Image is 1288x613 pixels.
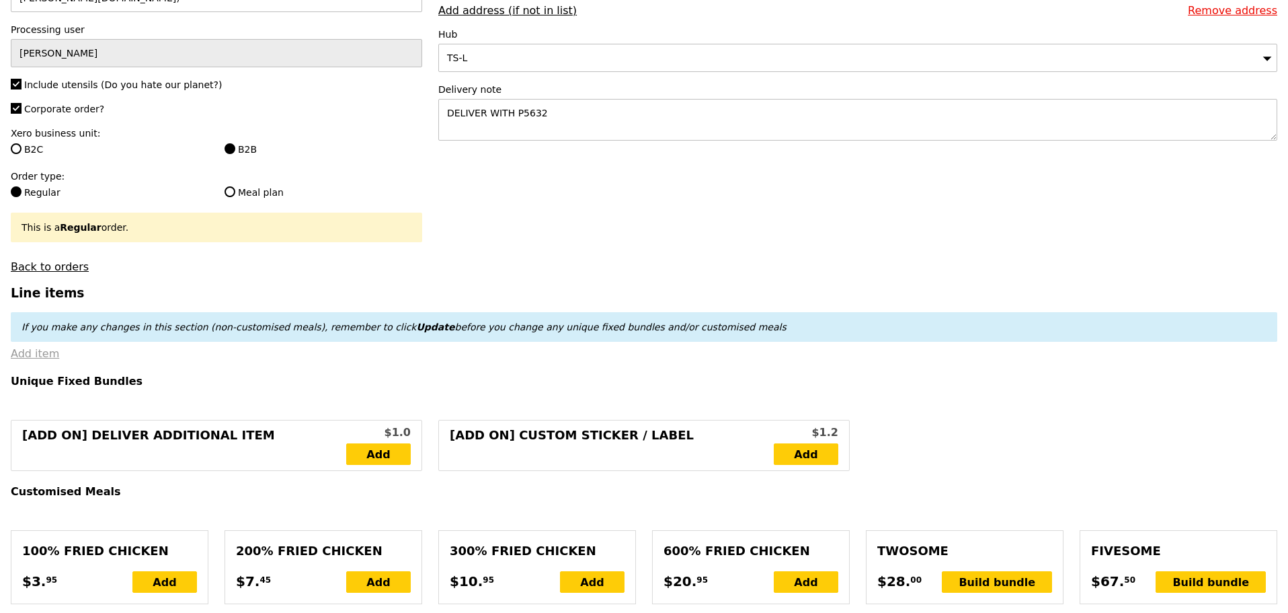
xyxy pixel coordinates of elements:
span: 45 [259,575,271,585]
input: Regular [11,186,22,197]
span: 95 [696,575,708,585]
div: Fivesome [1091,542,1266,561]
a: Back to orders [11,260,89,273]
div: $1.2 [774,425,838,441]
span: Include utensils (Do you hate our planet?) [24,79,222,90]
a: Add address (if not in list) [438,4,577,17]
div: 300% Fried Chicken [450,542,625,561]
span: $3. [22,571,46,591]
label: Meal plan [225,186,422,199]
div: 200% Fried Chicken [236,542,411,561]
label: Regular [11,186,208,199]
span: 95 [46,575,57,585]
div: Add [560,571,625,593]
input: B2B [225,143,235,154]
b: Update [416,322,454,332]
input: Include utensils (Do you hate our planet?) [11,79,22,89]
h4: Unique Fixed Bundles [11,375,1277,388]
div: Build bundle [1156,571,1266,593]
label: Delivery note [438,83,1277,96]
div: [Add on] Deliver Additional Item [22,426,346,465]
div: Add [774,571,838,593]
label: Xero business unit: [11,127,422,140]
div: Twosome [877,542,1052,561]
div: $1.0 [346,425,411,441]
span: $10. [450,571,483,591]
span: 95 [483,575,494,585]
div: 600% Fried Chicken [663,542,838,561]
a: Add [774,443,838,465]
div: Add [346,571,411,593]
div: Build bundle [942,571,1052,593]
div: Add [132,571,197,593]
span: Corporate order? [24,104,104,114]
span: $28. [877,571,910,591]
h3: Line items [11,286,1277,300]
label: Processing user [11,23,422,36]
a: Add item [11,347,59,360]
input: Corporate order? [11,103,22,114]
a: Add [346,443,411,465]
span: $20. [663,571,696,591]
span: $7. [236,571,259,591]
label: Hub [438,28,1277,41]
input: B2C [11,143,22,154]
span: $67. [1091,571,1124,591]
label: Order type: [11,170,422,183]
div: This is a order. [22,221,411,234]
em: If you make any changes in this section (non-customised meals), remember to click before you chan... [22,322,787,332]
label: B2B [225,143,422,156]
input: Meal plan [225,186,235,197]
label: B2C [11,143,208,156]
span: 50 [1124,575,1135,585]
div: [Add on] Custom Sticker / Label [450,426,774,465]
b: Regular [60,222,101,233]
span: 00 [910,575,922,585]
span: TS-L [447,52,467,63]
div: 100% Fried Chicken [22,542,197,561]
h4: Customised Meals [11,485,1277,498]
a: Remove address [1188,4,1277,17]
